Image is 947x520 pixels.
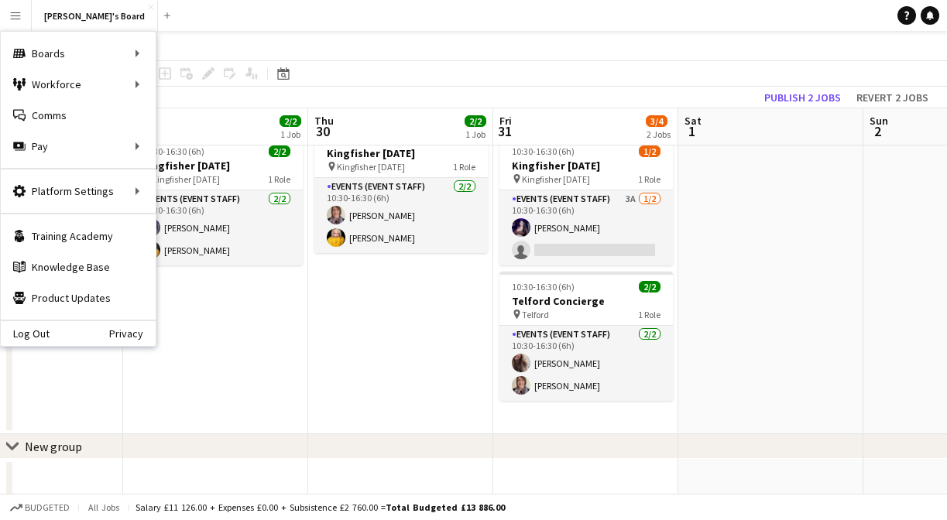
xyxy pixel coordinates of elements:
span: Sat [685,114,702,128]
div: 1 Job [465,128,486,140]
span: 10:30-16:30 (6h) [512,145,575,157]
div: New group [25,439,82,454]
div: Platform Settings [1,176,156,207]
button: Revert 2 jobs [850,87,935,108]
app-job-card: 10:30-16:30 (6h)2/2Telford Concierge Telford1 RoleEvents (Event Staff)2/210:30-16:30 (6h)[PERSON_... [499,272,673,401]
span: Total Budgeted £13 886.00 [386,501,505,513]
a: Log Out [1,327,50,340]
span: 1 Role [268,173,290,185]
app-job-card: Updated10:30-16:30 (6h)2/2Kingfisher [DATE] Kingfisher [DATE]1 RoleEvents (Event Staff)2/210:30-1... [129,124,303,265]
span: 1/2 [639,145,660,157]
span: Kingfisher [DATE] [522,173,590,185]
button: [PERSON_NAME]'s Board [32,1,158,31]
span: 31 [497,122,512,140]
span: Thu [314,114,334,128]
span: 1 Role [638,309,660,320]
span: Fri [499,114,512,128]
div: Workforce [1,69,156,100]
app-job-card: 10:30-16:30 (6h)2/2Kingfisher [DATE] Kingfisher [DATE]1 RoleEvents (Event Staff)2/210:30-16:30 (6... [314,124,488,253]
app-job-card: Updated10:30-16:30 (6h)1/2Kingfisher [DATE] Kingfisher [DATE]1 RoleEvents (Event Staff)3A1/210:30... [499,124,673,265]
span: Telford [522,309,549,320]
span: Budgeted [25,502,70,513]
span: Kingfisher [DATE] [337,161,405,173]
a: Comms [1,100,156,131]
span: 1 Role [453,161,475,173]
span: 1 [682,122,702,140]
span: 10:30-16:30 (6h) [512,281,575,292]
span: 30 [312,122,334,140]
h3: Kingfisher [DATE] [314,146,488,160]
a: Product Updates [1,282,156,313]
span: 2/2 [280,115,301,127]
app-card-role: Events (Event Staff)3A1/210:30-16:30 (6h)[PERSON_NAME] [499,190,673,265]
h3: Kingfisher [DATE] [129,159,303,173]
h3: Telford Concierge [499,294,673,308]
button: Budgeted [8,499,72,516]
span: 2/2 [269,145,290,157]
app-card-role: Events (Event Staff)2/210:30-16:30 (6h)[PERSON_NAME][PERSON_NAME] [129,190,303,265]
app-card-role: Events (Event Staff)2/210:30-16:30 (6h)[PERSON_NAME][PERSON_NAME] [499,326,673,401]
span: 10:30-16:30 (6h) [142,145,204,157]
div: 2 Jobs [647,128,671,140]
span: 2/2 [465,115,486,127]
a: Training Academy [1,221,156,251]
span: All jobs [85,501,122,513]
a: Knowledge Base [1,251,156,282]
button: Publish 2 jobs [758,87,847,108]
span: Kingfisher [DATE] [152,173,220,185]
h3: Kingfisher [DATE] [499,159,673,173]
span: 2/2 [639,281,660,292]
div: 1 Job [280,128,300,140]
a: Privacy [109,327,156,340]
span: 1 Role [638,173,660,185]
div: Pay [1,131,156,162]
app-card-role: Events (Event Staff)2/210:30-16:30 (6h)[PERSON_NAME][PERSON_NAME] [314,178,488,253]
div: Boards [1,38,156,69]
span: 3/4 [646,115,667,127]
span: Sun [870,114,888,128]
span: 2 [867,122,888,140]
div: Salary £11 126.00 + Expenses £0.00 + Subsistence £2 760.00 = [136,501,505,513]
